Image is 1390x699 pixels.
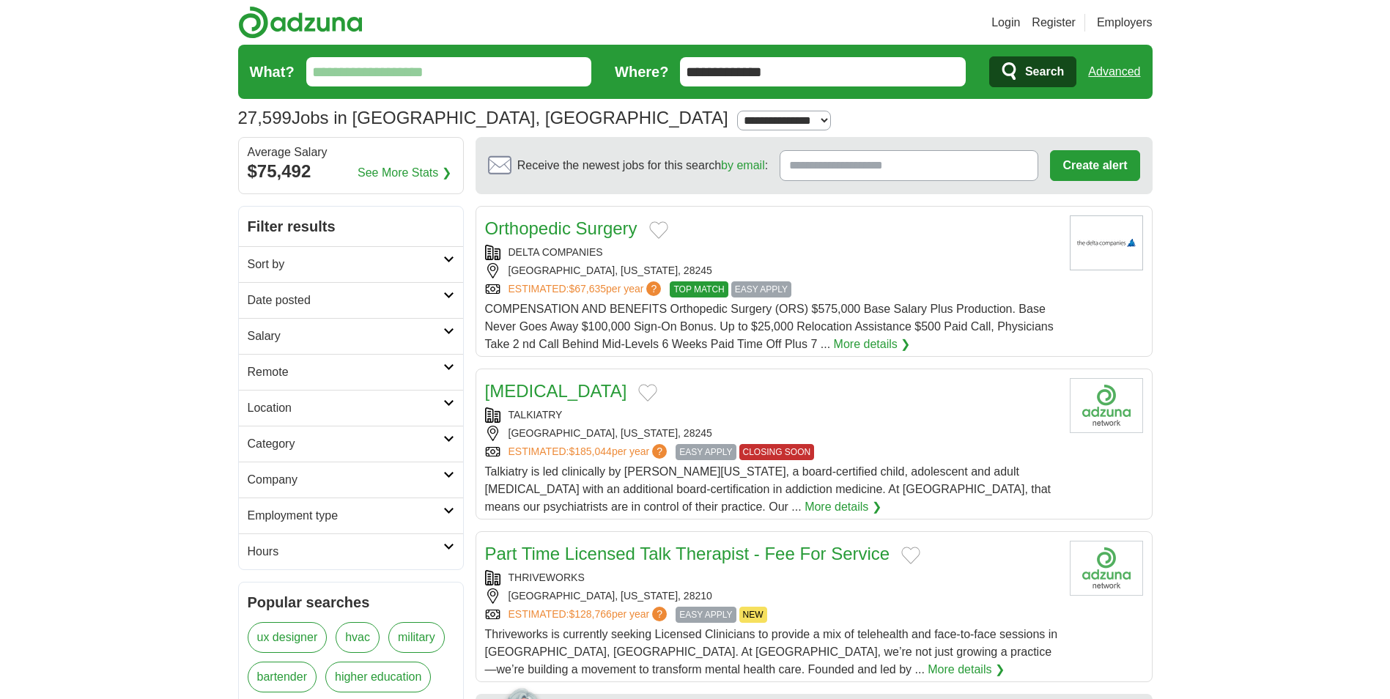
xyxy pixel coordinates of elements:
[239,318,463,354] a: Salary
[248,158,454,185] div: $75,492
[509,444,670,460] a: ESTIMATED:$185,044per year?
[248,147,454,158] div: Average Salary
[731,281,791,297] span: EASY APPLY
[1032,14,1076,32] a: Register
[569,608,611,620] span: $128,766
[638,384,657,402] button: Add to favorite jobs
[485,628,1058,676] span: Thriveworks is currently seeking Licensed Clinicians to provide a mix of telehealth and face-to-f...
[509,246,603,258] a: DELTA COMPANIES
[1050,150,1139,181] button: Create alert
[325,662,431,692] a: higher education
[1088,57,1140,86] a: Advanced
[239,462,463,498] a: Company
[485,303,1054,350] span: COMPENSATION AND BENEFITS Orthopedic Surgery (ORS) $575,000 Base Salary Plus Production. Base Nev...
[676,607,736,623] span: EASY APPLY
[239,207,463,246] h2: Filter results
[238,108,728,127] h1: Jobs in [GEOGRAPHIC_DATA], [GEOGRAPHIC_DATA]
[248,292,443,309] h2: Date posted
[834,336,911,353] a: More details ❯
[615,61,668,83] label: Where?
[1070,378,1143,433] img: Company logo
[485,570,1058,585] div: THRIVEWORKS
[1070,541,1143,596] img: Company logo
[239,354,463,390] a: Remote
[509,281,665,297] a: ESTIMATED:$67,635per year?
[485,381,627,401] a: [MEDICAL_DATA]
[248,622,328,653] a: ux designer
[509,607,670,623] a: ESTIMATED:$128,766per year?
[646,281,661,296] span: ?
[238,105,292,131] span: 27,599
[739,444,815,460] span: CLOSING SOON
[248,591,454,613] h2: Popular searches
[517,157,768,174] span: Receive the newest jobs for this search :
[239,498,463,533] a: Employment type
[652,607,667,621] span: ?
[248,662,317,692] a: bartender
[239,390,463,426] a: Location
[1097,14,1153,32] a: Employers
[805,498,881,516] a: More details ❯
[901,547,920,564] button: Add to favorite jobs
[485,218,637,238] a: Orthopedic Surgery
[248,256,443,273] h2: Sort by
[248,435,443,453] h2: Category
[485,588,1058,604] div: [GEOGRAPHIC_DATA], [US_STATE], 28210
[239,533,463,569] a: Hours
[238,6,363,39] img: Adzuna logo
[485,407,1058,423] div: TALKIATRY
[239,246,463,282] a: Sort by
[388,622,445,653] a: military
[649,221,668,239] button: Add to favorite jobs
[485,465,1051,513] span: Talkiatry is led clinically by [PERSON_NAME][US_STATE], a board-certified child, adolescent and a...
[248,363,443,381] h2: Remote
[485,263,1058,278] div: [GEOGRAPHIC_DATA], [US_STATE], 28245
[739,607,767,623] span: NEW
[239,426,463,462] a: Category
[569,445,611,457] span: $185,044
[248,399,443,417] h2: Location
[989,56,1076,87] button: Search
[248,471,443,489] h2: Company
[652,444,667,459] span: ?
[248,543,443,561] h2: Hours
[336,622,380,653] a: hvac
[1025,57,1064,86] span: Search
[358,164,451,182] a: See More Stats ❯
[676,444,736,460] span: EASY APPLY
[250,61,295,83] label: What?
[239,282,463,318] a: Date posted
[721,159,765,171] a: by email
[1070,215,1143,270] img: Delta Companies logo
[485,426,1058,441] div: [GEOGRAPHIC_DATA], [US_STATE], 28245
[248,328,443,345] h2: Salary
[928,661,1005,678] a: More details ❯
[485,544,890,563] a: Part Time Licensed Talk Therapist - Fee For Service
[670,281,728,297] span: TOP MATCH
[569,283,606,295] span: $67,635
[991,14,1020,32] a: Login
[248,507,443,525] h2: Employment type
